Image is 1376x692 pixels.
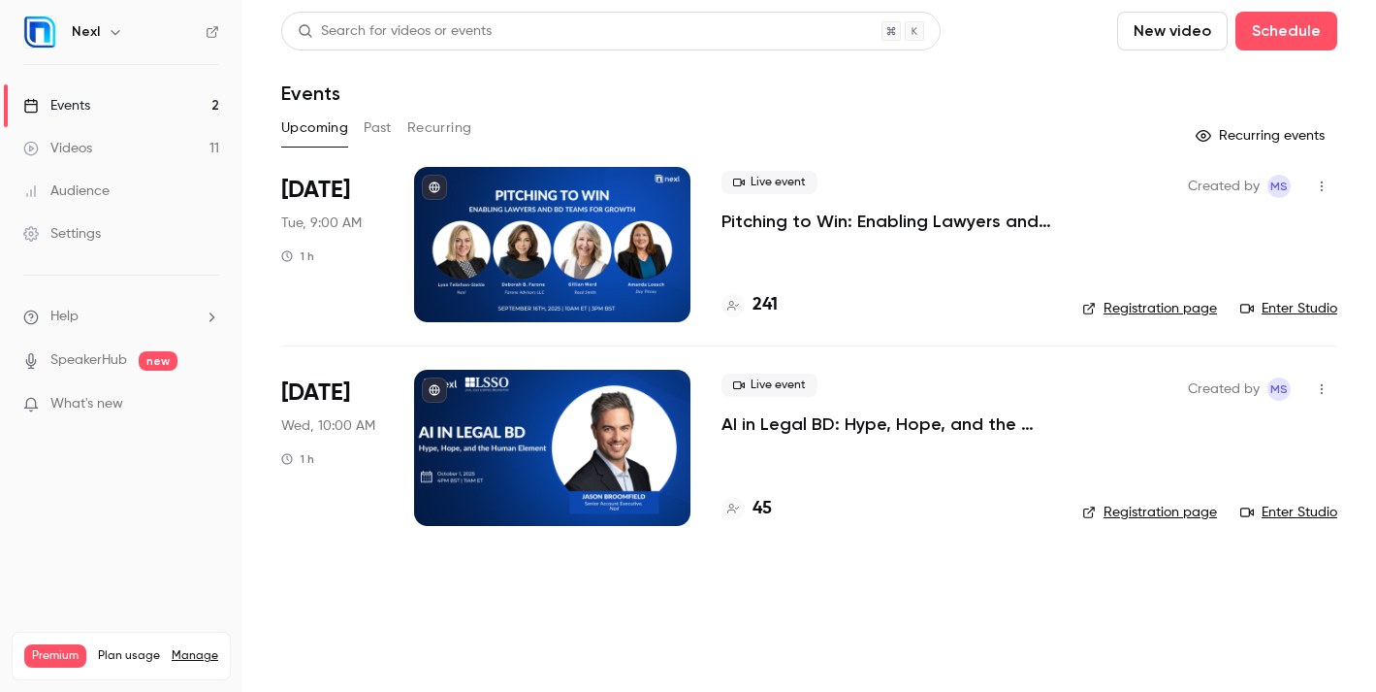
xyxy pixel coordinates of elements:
span: Plan usage [98,648,160,664]
div: Events [23,96,90,115]
h4: 241 [752,292,778,318]
div: 1 h [281,451,314,467]
a: SpeakerHub [50,350,127,371]
span: [DATE] [281,175,350,206]
img: Nexl [24,16,55,48]
div: Settings [23,224,101,244]
span: Tue, 9:00 AM [281,214,362,233]
span: [DATE] [281,378,350,409]
a: Manage [172,648,218,664]
div: Oct 1 Wed, 10:00 AM (America/Chicago) [281,370,383,525]
span: MS [1270,378,1288,401]
span: Live event [721,171,817,194]
div: Sep 16 Tue, 9:00 AM (America/Chicago) [281,167,383,322]
span: Help [50,307,79,327]
span: Wed, 10:00 AM [281,416,375,436]
span: Created by [1188,378,1260,401]
span: new [139,351,177,371]
a: 45 [721,496,772,522]
span: MS [1270,175,1288,198]
a: Enter Studio [1240,299,1337,318]
span: Melissa Strauss [1267,175,1291,198]
a: 241 [721,292,778,318]
span: What's new [50,394,123,414]
div: Search for videos or events [298,21,492,42]
button: Past [364,113,392,144]
span: Created by [1188,175,1260,198]
a: Enter Studio [1240,503,1337,522]
button: Recurring events [1187,120,1337,151]
button: Recurring [407,113,472,144]
h4: 45 [752,496,772,522]
a: Registration page [1082,503,1217,522]
button: Upcoming [281,113,348,144]
div: Videos [23,139,92,158]
div: Audience [23,181,110,201]
span: Live event [721,374,817,397]
a: AI in Legal BD: Hype, Hope, and the Human Element [721,412,1051,436]
span: Premium [24,644,86,668]
a: Registration page [1082,299,1217,318]
span: Melissa Strauss [1267,378,1291,401]
div: 1 h [281,248,314,264]
h1: Events [281,82,340,105]
button: Schedule [1235,12,1337,50]
button: New video [1117,12,1228,50]
h6: Nexl [72,22,100,42]
li: help-dropdown-opener [23,307,219,327]
a: Pitching to Win: Enabling Lawyers and BD Teams for Growth [721,210,1051,233]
